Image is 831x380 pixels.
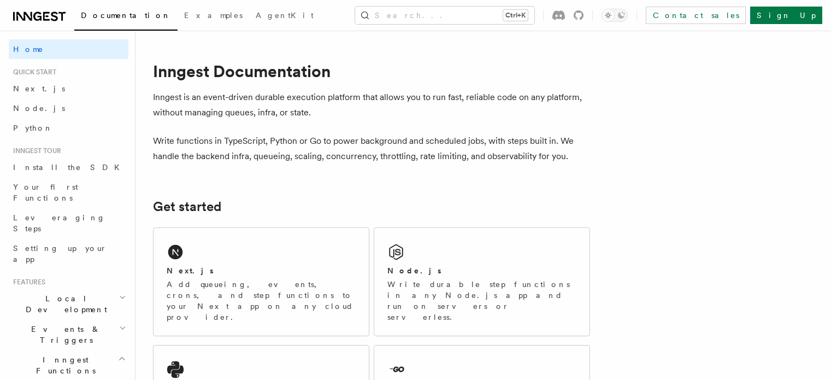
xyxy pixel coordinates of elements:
[9,289,128,319] button: Local Development
[13,84,65,93] span: Next.js
[9,354,118,376] span: Inngest Functions
[153,227,369,336] a: Next.jsAdd queueing, events, crons, and step functions to your Next app on any cloud provider.
[750,7,822,24] a: Sign Up
[9,208,128,238] a: Leveraging Steps
[74,3,178,31] a: Documentation
[153,61,590,81] h1: Inngest Documentation
[9,98,128,118] a: Node.js
[9,79,128,98] a: Next.js
[387,265,441,276] h2: Node.js
[13,163,126,172] span: Install the SDK
[13,124,53,132] span: Python
[167,265,214,276] h2: Next.js
[602,9,628,22] button: Toggle dark mode
[153,133,590,164] p: Write functions in TypeScript, Python or Go to power background and scheduled jobs, with steps bu...
[646,7,746,24] a: Contact sales
[13,104,65,113] span: Node.js
[9,39,128,59] a: Home
[9,238,128,269] a: Setting up your app
[9,118,128,138] a: Python
[184,11,243,20] span: Examples
[13,183,78,202] span: Your first Functions
[9,177,128,208] a: Your first Functions
[374,227,590,336] a: Node.jsWrite durable step functions in any Node.js app and run on servers or serverless.
[249,3,320,30] a: AgentKit
[9,157,128,177] a: Install the SDK
[9,319,128,350] button: Events & Triggers
[153,199,221,214] a: Get started
[153,90,590,120] p: Inngest is an event-driven durable execution platform that allows you to run fast, reliable code ...
[13,213,105,233] span: Leveraging Steps
[81,11,171,20] span: Documentation
[9,293,119,315] span: Local Development
[178,3,249,30] a: Examples
[503,10,528,21] kbd: Ctrl+K
[167,279,356,323] p: Add queueing, events, crons, and step functions to your Next app on any cloud provider.
[9,324,119,346] span: Events & Triggers
[9,147,61,155] span: Inngest tour
[9,278,45,287] span: Features
[13,244,107,264] span: Setting up your app
[13,44,44,55] span: Home
[9,68,56,77] span: Quick start
[387,279,576,323] p: Write durable step functions in any Node.js app and run on servers or serverless.
[256,11,314,20] span: AgentKit
[355,7,534,24] button: Search...Ctrl+K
